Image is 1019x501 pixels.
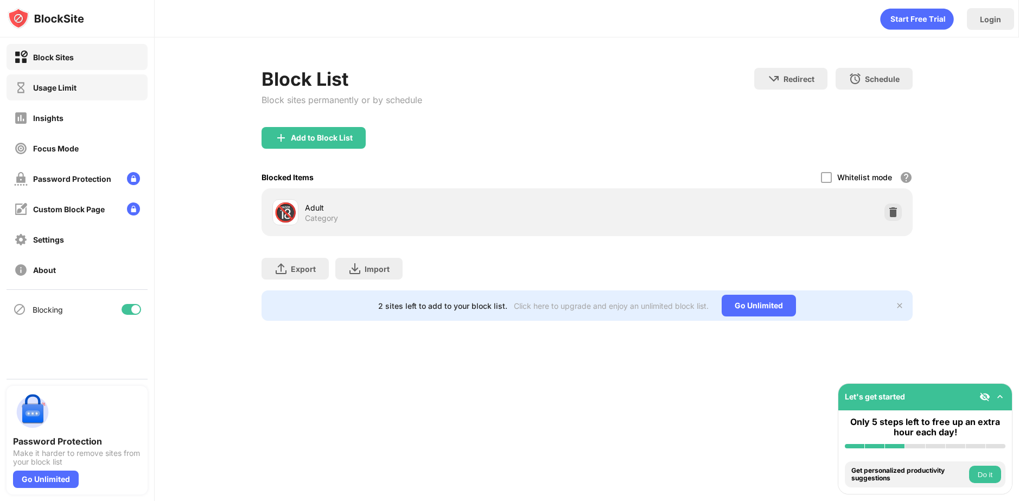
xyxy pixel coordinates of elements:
div: Get personalized productivity suggestions [851,467,966,483]
div: Only 5 steps left to free up an extra hour each day! [845,417,1005,437]
div: 2 sites left to add to your block list. [378,301,507,310]
img: focus-off.svg [14,142,28,155]
div: Custom Block Page [33,205,105,214]
img: logo-blocksite.svg [8,8,84,29]
div: animation [880,8,954,30]
div: Block sites permanently or by schedule [262,94,422,105]
div: Block List [262,68,422,90]
div: Blocked Items [262,173,314,182]
div: Block Sites [33,53,74,62]
div: Go Unlimited [13,471,79,488]
div: Let's get started [845,392,905,401]
div: Insights [33,113,63,123]
div: Redirect [784,74,814,84]
div: Blocking [33,305,63,314]
div: About [33,265,56,275]
img: time-usage-off.svg [14,81,28,94]
div: Login [980,15,1001,24]
div: Password Protection [33,174,111,183]
div: Whitelist mode [837,173,892,182]
img: customize-block-page-off.svg [14,202,28,216]
div: Password Protection [13,436,141,447]
img: push-password-protection.svg [13,392,52,432]
div: Adult [305,202,587,213]
div: Import [365,264,390,274]
button: Do it [969,466,1001,483]
div: Add to Block List [291,134,353,142]
div: Export [291,264,316,274]
img: omni-setup-toggle.svg [995,391,1005,402]
img: insights-off.svg [14,111,28,125]
div: Go Unlimited [722,295,796,316]
div: Click here to upgrade and enjoy an unlimited block list. [514,301,709,310]
div: 🔞 [274,201,297,224]
div: Focus Mode [33,144,79,153]
div: Category [305,213,338,223]
img: lock-menu.svg [127,172,140,185]
div: Settings [33,235,64,244]
div: Make it harder to remove sites from your block list [13,449,141,466]
img: about-off.svg [14,263,28,277]
img: settings-off.svg [14,233,28,246]
img: x-button.svg [895,301,904,310]
div: Usage Limit [33,83,77,92]
img: password-protection-off.svg [14,172,28,186]
div: Schedule [865,74,900,84]
img: block-on.svg [14,50,28,64]
img: eye-not-visible.svg [979,391,990,402]
img: lock-menu.svg [127,202,140,215]
img: blocking-icon.svg [13,303,26,316]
